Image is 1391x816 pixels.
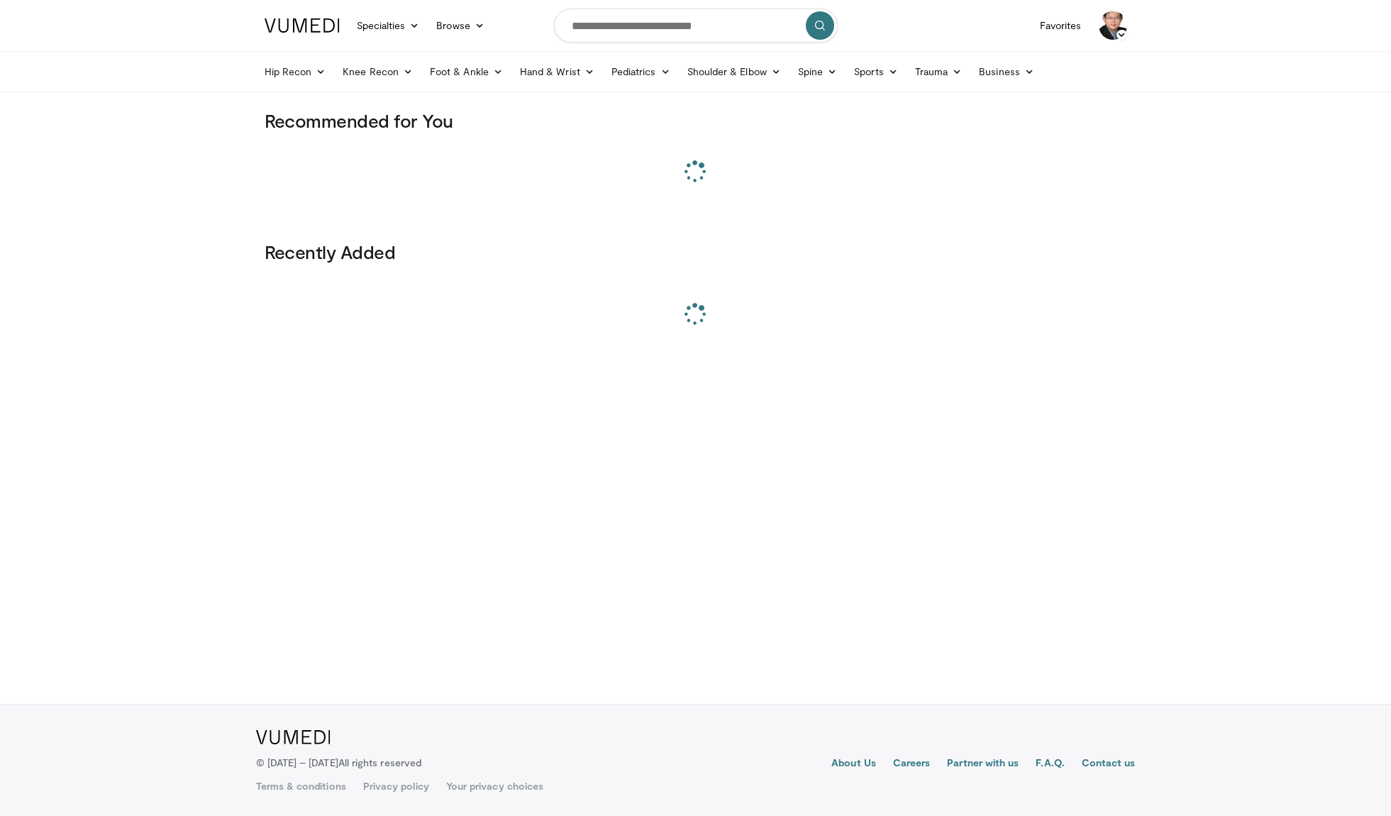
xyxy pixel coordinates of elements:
a: F.A.Q. [1036,756,1064,773]
a: Privacy policy [363,779,429,793]
a: About Us [831,756,876,773]
h3: Recommended for You [265,109,1127,132]
input: Search topics, interventions [554,9,838,43]
a: Browse [428,11,493,40]
a: Hand & Wrist [511,57,603,86]
a: Knee Recon [334,57,421,86]
a: Hip Recon [256,57,335,86]
a: Specialties [348,11,428,40]
a: Shoulder & Elbow [679,57,789,86]
a: Partner with us [947,756,1019,773]
a: Favorites [1031,11,1090,40]
img: VuMedi Logo [256,730,331,744]
img: VuMedi Logo [265,18,340,33]
a: Pediatrics [603,57,679,86]
a: Business [970,57,1043,86]
a: Trauma [907,57,971,86]
a: Sports [846,57,907,86]
a: Foot & Ankle [421,57,511,86]
a: Careers [893,756,931,773]
a: Spine [789,57,846,86]
a: Your privacy choices [446,779,543,793]
img: Avatar [1099,11,1127,40]
p: © [DATE] – [DATE] [256,756,422,770]
a: Terms & conditions [256,779,346,793]
span: All rights reserved [338,756,421,768]
a: Contact us [1082,756,1136,773]
h3: Recently Added [265,241,1127,263]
